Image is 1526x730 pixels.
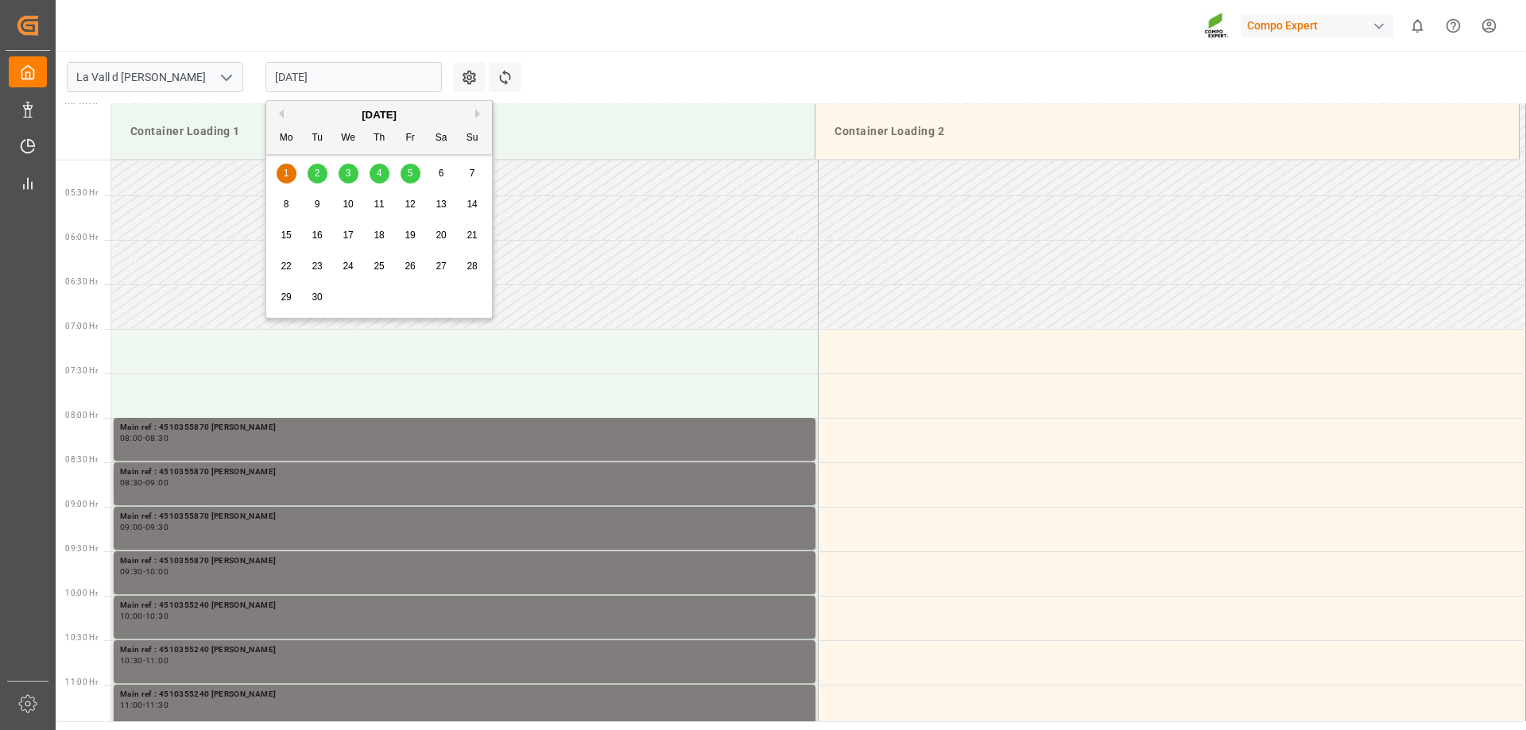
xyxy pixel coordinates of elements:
[124,117,802,146] div: Container Loading 1
[145,612,168,620] div: 10:30
[1241,14,1393,37] div: Compo Expert
[145,479,168,486] div: 09:00
[374,199,384,210] span: 11
[436,199,446,210] span: 13
[65,188,98,197] span: 05:30 Hr
[343,199,353,210] span: 10
[463,257,482,276] div: Choose Sunday, September 28th, 2025
[374,261,384,272] span: 25
[401,129,420,149] div: Fr
[339,195,358,214] div: Choose Wednesday, September 10th, 2025
[401,195,420,214] div: Choose Friday, September 12th, 2025
[281,261,291,272] span: 22
[284,168,289,179] span: 1
[65,233,98,241] span: 06:00 Hr
[65,455,98,464] span: 08:30 Hr
[120,657,143,664] div: 10:30
[343,230,353,241] span: 17
[266,107,492,123] div: [DATE]
[432,226,451,245] div: Choose Saturday, September 20th, 2025
[308,164,327,183] div: Choose Tuesday, September 2nd, 2025
[1400,8,1435,44] button: show 0 new notifications
[65,589,98,597] span: 10:00 Hr
[308,195,327,214] div: Choose Tuesday, September 9th, 2025
[312,292,322,303] span: 30
[315,199,320,210] span: 9
[439,168,444,179] span: 6
[120,421,809,435] div: Main ref : 4510355870 [PERSON_NAME]
[145,657,168,664] div: 11:00
[346,168,351,179] span: 3
[120,479,143,486] div: 08:30
[265,62,442,92] input: DD.MM.YYYY
[308,129,327,149] div: Tu
[339,129,358,149] div: We
[277,129,296,149] div: Mo
[467,261,477,272] span: 28
[281,292,291,303] span: 29
[432,195,451,214] div: Choose Saturday, September 13th, 2025
[463,195,482,214] div: Choose Sunday, September 14th, 2025
[65,411,98,419] span: 08:00 Hr
[432,257,451,276] div: Choose Saturday, September 27th, 2025
[277,288,296,307] div: Choose Monday, September 29th, 2025
[308,257,327,276] div: Choose Tuesday, September 23rd, 2025
[277,195,296,214] div: Choose Monday, September 8th, 2025
[65,277,98,286] span: 06:30 Hr
[277,226,296,245] div: Choose Monday, September 15th, 2025
[463,129,482,149] div: Su
[145,435,168,442] div: 08:30
[343,261,353,272] span: 24
[274,109,284,118] button: Previous Month
[370,129,389,149] div: Th
[214,65,238,90] button: open menu
[405,199,415,210] span: 12
[370,195,389,214] div: Choose Thursday, September 11th, 2025
[65,633,98,642] span: 10:30 Hr
[65,366,98,375] span: 07:30 Hr
[339,164,358,183] div: Choose Wednesday, September 3rd, 2025
[120,435,143,442] div: 08:00
[315,168,320,179] span: 2
[463,164,482,183] div: Choose Sunday, September 7th, 2025
[143,523,145,531] div: -
[65,322,98,330] span: 07:00 Hr
[120,643,809,657] div: Main ref : 4510355240 [PERSON_NAME]
[475,109,485,118] button: Next Month
[67,62,243,92] input: Type to search/select
[120,701,143,709] div: 11:00
[120,612,143,620] div: 10:00
[436,230,446,241] span: 20
[312,230,322,241] span: 16
[143,479,145,486] div: -
[370,164,389,183] div: Choose Thursday, September 4th, 2025
[120,599,809,612] div: Main ref : 4510355240 [PERSON_NAME]
[271,158,488,313] div: month 2025-09
[463,226,482,245] div: Choose Sunday, September 21st, 2025
[120,568,143,575] div: 09:30
[436,261,446,272] span: 27
[120,688,809,701] div: Main ref : 4510355240 [PERSON_NAME]
[405,261,415,272] span: 26
[143,568,145,575] div: -
[401,164,420,183] div: Choose Friday, September 5th, 2025
[467,230,477,241] span: 21
[281,230,291,241] span: 15
[145,701,168,709] div: 11:30
[143,435,145,442] div: -
[145,568,168,575] div: 10:00
[408,168,413,179] span: 5
[467,199,477,210] span: 14
[432,164,451,183] div: Choose Saturday, September 6th, 2025
[339,226,358,245] div: Choose Wednesday, September 17th, 2025
[377,168,382,179] span: 4
[432,129,451,149] div: Sa
[120,465,809,479] div: Main ref : 4510355870 [PERSON_NAME]
[1241,10,1400,41] button: Compo Expert
[120,523,143,531] div: 09:00
[65,678,98,686] span: 11:00 Hr
[370,257,389,276] div: Choose Thursday, September 25th, 2025
[312,261,322,272] span: 23
[143,701,145,709] div: -
[308,226,327,245] div: Choose Tuesday, September 16th, 2025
